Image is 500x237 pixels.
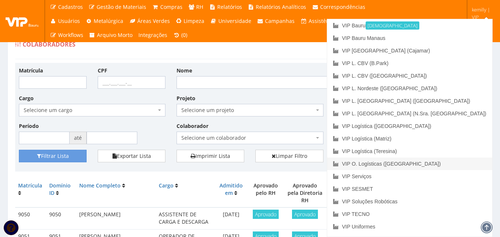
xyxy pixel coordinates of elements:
[327,120,492,132] a: VIP Logística ([GEOGRAPHIC_DATA])
[58,17,80,24] span: Usuários
[327,95,492,107] a: VIP L. [GEOGRAPHIC_DATA] ([GEOGRAPHIC_DATA])
[366,21,419,30] small: [DEMOGRAPHIC_DATA]
[177,67,192,74] label: Nome
[49,182,71,196] a: Domínio ID
[327,220,492,233] a: VIP Uniformes
[126,14,173,28] a: Áreas Verdes
[138,31,167,38] span: Integrações
[58,31,83,38] span: Workflows
[256,3,306,10] span: Relatórios Analíticos
[327,82,492,95] a: VIP L. Nordeste ([GEOGRAPHIC_DATA])
[326,179,366,207] th: Documentos
[360,14,380,28] a: TV
[327,145,492,158] a: VIP Logística (Teresina)
[177,104,323,116] span: Selecione um projeto
[94,17,123,24] span: Metalúrgica
[327,32,492,44] a: VIP Bauru Manaus
[98,67,107,74] label: CPF
[76,207,156,230] td: [PERSON_NAME]
[320,3,365,10] span: Correspondências
[327,170,492,183] a: VIP Serviços
[47,28,86,42] a: Workflows
[170,28,190,42] a: (0)
[70,132,87,144] span: até
[327,44,492,57] a: VIP [GEOGRAPHIC_DATA] (Cajamar)
[23,40,75,48] span: Colaboradores
[370,17,376,24] span: TV
[327,57,492,70] a: VIP L. CBV (B.Park)
[19,95,34,102] label: Cargo
[255,150,323,162] a: Limpar Filtro
[47,14,83,28] a: Usuários
[219,182,243,196] a: Admitido em
[247,179,284,207] th: Aprovado pelo RH
[184,17,204,24] span: Limpeza
[86,28,136,42] a: Arquivo Morto
[327,208,492,220] a: VIP TECNO
[327,107,492,120] a: VIP L. [GEOGRAPHIC_DATA] (N.Sra. [GEOGRAPHIC_DATA])
[292,210,318,219] span: Aprovado
[137,17,170,24] span: Áreas Verdes
[79,182,121,189] a: Nome Completo
[19,150,87,162] button: Filtrar Lista
[298,14,360,28] a: Assistência Técnica
[83,14,127,28] a: Metalúrgica
[196,3,203,10] span: RH
[217,3,242,10] span: Relatórios
[6,16,39,27] img: logo
[177,150,244,162] a: Imprimir Lista
[58,3,83,10] span: Cadastros
[177,132,323,144] span: Selecione um colaborador
[472,6,490,28] span: kemilly | VIP Bauru
[156,207,215,230] td: ASSISTENTE DE CARGA E DESCARGA
[98,76,165,89] input: ___.___.___-__
[177,95,195,102] label: Projeto
[46,207,76,230] td: 9050
[24,106,156,114] span: Selecione um cargo
[97,31,132,38] span: Arquivo Morto
[19,104,165,116] span: Selecione um cargo
[181,134,314,142] span: Selecione um colaborador
[181,31,187,38] span: (0)
[98,150,165,162] button: Exportar Lista
[135,28,170,42] a: Integrações
[327,132,492,145] a: VIP Logística (Matriz)
[284,179,326,207] th: Aprovado pela Diretoria RH
[160,3,182,10] span: Compras
[265,17,295,24] span: Campanhas
[207,14,254,28] a: Universidade
[253,210,279,219] span: Aprovado
[218,17,251,24] span: Universidade
[327,195,492,208] a: VIP Soluções Robóticas
[159,182,174,189] a: Cargo
[177,122,208,130] label: Colaborador
[309,17,357,24] span: Assistência Técnica
[18,182,42,189] a: Matrícula
[327,19,492,32] a: VIP Bauru[DEMOGRAPHIC_DATA]
[215,207,247,230] td: [DATE]
[181,106,314,114] span: Selecione um projeto
[173,14,208,28] a: Limpeza
[254,14,298,28] a: Campanhas
[327,158,492,170] a: VIP O. Logísticas ([GEOGRAPHIC_DATA])
[327,183,492,195] a: VIP SESMET
[19,67,43,74] label: Matrícula
[327,70,492,82] a: VIP L. CBV ([GEOGRAPHIC_DATA])
[19,122,39,130] label: Período
[15,207,46,230] td: 9050
[97,3,146,10] span: Gestão de Materiais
